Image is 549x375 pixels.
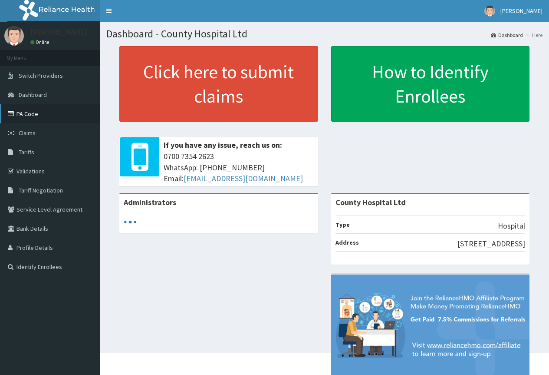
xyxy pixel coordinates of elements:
[164,140,282,150] b: If you have any issue, reach us on:
[30,28,87,36] p: [PERSON_NAME]
[106,28,542,40] h1: Dashboard - County Hospital Ltd
[30,39,51,45] a: Online
[184,173,303,183] a: [EMAIL_ADDRESS][DOMAIN_NAME]
[19,91,47,99] span: Dashboard
[498,220,525,232] p: Hospital
[19,148,34,156] span: Tariffs
[491,31,523,39] a: Dashboard
[484,6,495,17] img: User Image
[524,31,542,39] li: Here
[4,26,24,46] img: User Image
[335,221,350,229] b: Type
[19,186,63,194] span: Tariff Negotiation
[335,239,359,246] b: Address
[119,46,318,122] a: Click here to submit claims
[457,238,525,249] p: [STREET_ADDRESS]
[500,7,542,15] span: [PERSON_NAME]
[331,46,530,122] a: How to Identify Enrollees
[164,151,314,184] span: 0700 7354 2623 WhatsApp: [PHONE_NUMBER] Email:
[124,197,176,207] b: Administrators
[19,72,63,80] span: Switch Providers
[335,197,406,207] strong: County Hospital Ltd
[19,129,36,137] span: Claims
[124,216,137,229] svg: audio-loading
